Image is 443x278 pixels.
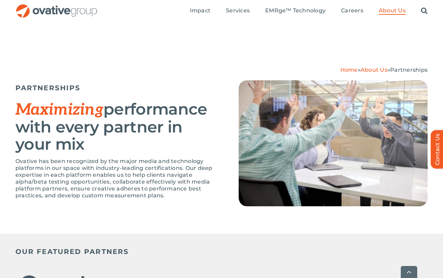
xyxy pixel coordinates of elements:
span: Services [226,7,250,14]
a: Search [421,7,428,15]
span: EMRge™ Technology [265,7,326,14]
h5: PARTNERSHIPS [15,84,221,92]
img: Careers Collage 8 [239,80,428,206]
a: OG_Full_horizontal_RGB [15,3,98,10]
span: Partnerships [390,67,428,73]
a: Impact [190,7,211,15]
a: Careers [341,7,363,15]
span: » » [340,67,428,73]
a: About Us [361,67,387,73]
a: EMRge™ Technology [265,7,326,15]
a: Home [340,67,358,73]
a: About Us [379,7,406,15]
span: Careers [341,7,363,14]
a: Services [226,7,250,15]
span: Impact [190,7,211,14]
p: Ovative has been recognized by the major media and technology platforms in our space with industr... [15,158,221,199]
h5: OUR FEATURED PARTNERS [15,247,428,256]
h2: performance with every partner in your mix [15,101,221,153]
span: About Us [379,7,406,14]
em: Maximizing [15,100,103,119]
